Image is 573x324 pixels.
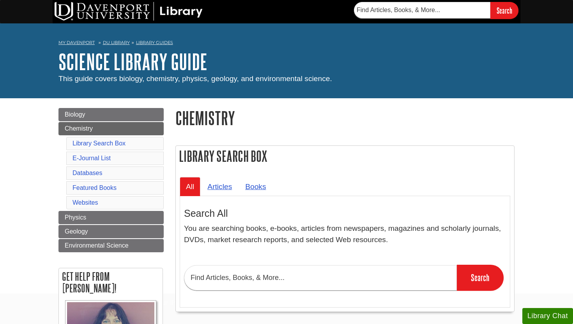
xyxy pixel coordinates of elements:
[58,239,164,252] a: Environmental Science
[73,140,126,147] a: Library Search Box
[73,155,111,161] a: E-Journal List
[58,50,207,74] a: Science Library Guide
[354,2,518,19] form: Searches DU Library's articles, books, and more
[58,122,164,135] a: Chemistry
[65,214,86,221] span: Physics
[184,208,506,219] h3: Search All
[184,265,457,290] input: Find Articles, Books, & More...
[522,308,573,324] button: Library Chat
[58,37,515,50] nav: breadcrumb
[65,125,93,132] span: Chemistry
[73,199,98,206] a: Websites
[58,225,164,238] a: Geology
[180,177,200,196] a: All
[103,40,130,45] a: DU Library
[73,184,117,191] a: Featured Books
[65,111,85,118] span: Biology
[58,211,164,224] a: Physics
[457,265,504,290] input: Search
[73,170,103,176] a: Databases
[65,242,129,249] span: Environmental Science
[490,2,518,19] input: Search
[201,177,238,196] a: Articles
[59,268,163,296] h2: Get Help From [PERSON_NAME]!
[176,146,514,166] h2: Library Search Box
[239,177,272,196] a: Books
[58,39,95,46] a: My Davenport
[175,108,515,128] h1: Chemistry
[55,2,203,21] img: DU Library
[58,74,332,83] span: This guide covers biology, chemistry, physics, geology, and environmental science.
[184,223,506,246] p: You are searching books, e-books, articles from newspapers, magazines and scholarly journals, DVD...
[354,2,490,18] input: Find Articles, Books, & More...
[65,228,88,235] span: Geology
[58,108,164,121] a: Biology
[136,40,173,45] a: Library Guides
